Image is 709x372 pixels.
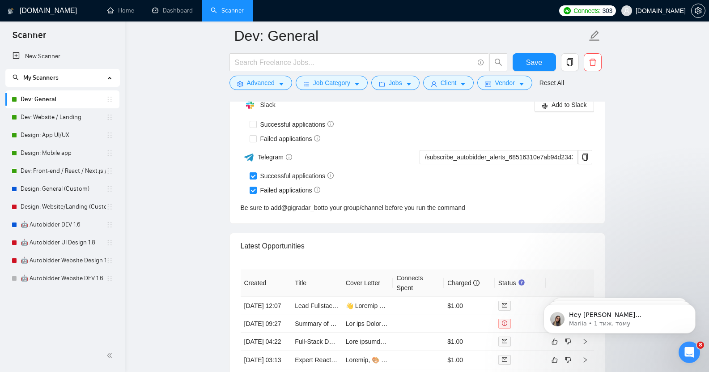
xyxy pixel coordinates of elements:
span: edit [589,30,600,42]
span: user [431,81,437,87]
a: Full-Stack Developer Needed for Custom Rental Website Build (Domain + Unique Design) [295,338,544,345]
span: idcard [485,81,491,87]
span: holder [106,132,113,139]
span: caret-down [406,81,412,87]
a: 🤖 Autobidder UI Design 1.8 [21,234,106,252]
span: holder [106,185,113,192]
span: holder [106,96,113,103]
span: slack [542,102,548,109]
span: mail [502,357,507,362]
li: 🤖 Autobidder Website DEV 1.6 [5,269,119,287]
span: double-left [106,351,115,360]
span: holder [106,275,113,282]
button: settingAdvancedcaret-down [229,76,292,90]
span: caret-down [460,81,466,87]
span: Connects: [573,6,600,16]
button: search [489,53,507,71]
iframe: Intercom live chat [679,342,700,363]
a: Dev: General [21,90,106,108]
span: holder [106,221,113,228]
span: mail [502,338,507,344]
th: Status [495,269,546,297]
td: $1.00 [444,351,495,369]
span: copy [578,154,592,161]
a: Summary of Scope of Work: Senior Full Stack Developer - TradieVA AI and Automation Systems [295,320,561,327]
a: Design: Website/Landing (Custom) [21,198,106,216]
a: 🤖 Autobidder Website DEV 1.6 [21,269,106,287]
span: holder [106,203,113,210]
span: holder [106,150,113,157]
li: 🤖 Autobidder Website Design 1.8 [5,252,119,269]
a: Dev: Website / Landing [21,108,106,126]
button: dislike [563,355,573,365]
span: info-circle [314,187,320,193]
span: Successful applications [257,171,338,181]
input: Scanner name... [234,25,587,47]
button: folderJobscaret-down [371,76,420,90]
a: Design: Mobile app [21,144,106,162]
span: Job Category [313,78,350,88]
td: Summary of Scope of Work: Senior Full Stack Developer - TradieVA AI and Automation Systems [291,315,342,333]
span: caret-down [278,81,284,87]
a: Lead Fullstack Developer (Node.js/React/Next.js) – SaaS Platform Development [295,302,518,309]
li: Design: App UI/UX [5,126,119,144]
span: Successful applications [257,120,338,129]
td: [DATE] 03:13 [241,351,292,369]
button: Save [513,53,556,71]
span: setting [237,81,243,87]
span: setting [692,7,705,14]
span: bars [303,81,310,87]
button: idcardVendorcaret-down [477,76,532,90]
span: Failed applications [257,134,324,144]
td: $1.00 [444,333,495,351]
span: holder [106,239,113,246]
span: info-circle [473,280,480,286]
span: info-circle [478,60,484,65]
span: My Scanners [13,74,59,81]
span: holder [106,114,113,121]
td: [DATE] 12:07 [241,297,292,315]
img: upwork-logo.png [564,7,571,14]
input: Search Freelance Jobs... [235,57,474,68]
button: copy [578,150,592,164]
span: info-circle [327,172,334,179]
a: @gigradar_bot [281,203,323,213]
span: user [624,8,630,14]
span: delete [584,58,601,66]
span: folder [379,81,385,87]
span: Telegram [258,154,292,161]
a: dashboardDashboard [152,7,193,14]
td: Full-Stack Developer Needed for Custom Rental Website Build (Domain + Unique Design) [291,333,342,351]
span: mail [502,303,507,308]
a: Design: General (Custom) [21,180,106,198]
td: [DATE] 09:27 [241,315,292,333]
span: search [13,74,19,81]
li: Design: General (Custom) [5,180,119,198]
a: 🤖 Autobidder DEV 1.6 [21,216,106,234]
span: My Scanners [23,74,59,81]
img: hpQkSZIkSZIkSZIkSZIkSZIkSZIkSZIkSZIkSZIkSZIkSZIkSZIkSZIkSZIkSZIkSZIkSZIkSZIkSZIkSZIkSZIkSZIkSZIkS... [241,96,259,114]
span: 303 [603,6,612,16]
li: Dev: Front-end / React / Next.js / WebGL / GSAP [5,162,119,180]
span: dislike [565,356,571,363]
td: $1.00 [444,297,495,315]
a: searchScanner [211,7,244,14]
span: copy [561,58,578,66]
a: 🤖 Autobidder Website Design 1.8 [21,252,106,269]
span: right [582,357,588,363]
th: Created [241,269,292,297]
a: homeHome [107,7,134,14]
span: Failed applications [257,185,324,195]
li: 🤖 Autobidder DEV 1.6 [5,216,119,234]
button: slackAdd to Slack [535,98,594,112]
span: info-circle [286,154,292,160]
td: [DATE] 04:22 [241,333,292,351]
span: Jobs [389,78,402,88]
span: caret-down [354,81,360,87]
li: Design: Mobile app [5,144,119,162]
span: Client [441,78,457,88]
button: copy [561,53,579,71]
